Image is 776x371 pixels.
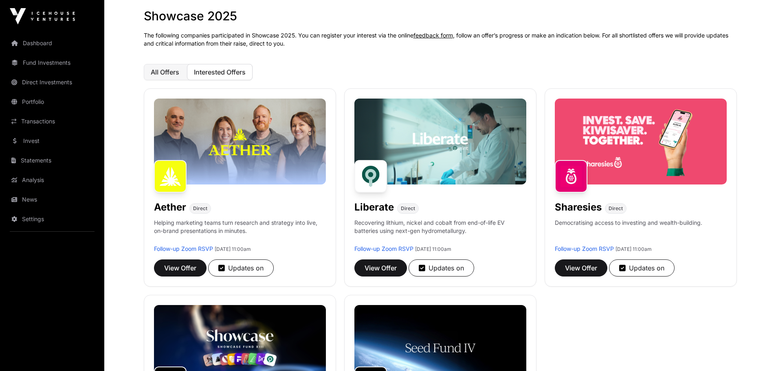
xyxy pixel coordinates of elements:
[7,93,98,111] a: Portfolio
[7,112,98,130] a: Transactions
[193,205,207,212] span: Direct
[609,205,623,212] span: Direct
[565,263,597,273] span: View Offer
[555,219,702,245] p: Democratising access to investing and wealth-building.
[144,31,737,48] p: The following companies participated in Showcase 2025. You can register your interest via the onl...
[154,160,187,193] img: Aether
[354,160,387,193] img: Liberate
[7,171,98,189] a: Analysis
[194,68,246,76] span: Interested Offers
[365,263,397,273] span: View Offer
[7,54,98,72] a: Fund Investments
[144,64,186,80] button: All Offers
[154,219,326,245] p: Helping marketing teams turn research and strategy into live, on-brand presentations in minutes.
[7,73,98,91] a: Direct Investments
[7,34,98,52] a: Dashboard
[354,259,407,277] button: View Offer
[419,263,464,273] div: Updates on
[10,8,75,24] img: Icehouse Ventures Logo
[218,263,264,273] div: Updates on
[208,259,274,277] button: Updates on
[354,201,394,214] h1: Liberate
[164,263,196,273] span: View Offer
[619,263,664,273] div: Updates on
[354,245,413,252] a: Follow-up Zoom RSVP
[187,64,253,80] button: Interested Offers
[154,201,186,214] h1: Aether
[555,160,587,193] img: Sharesies
[7,191,98,209] a: News
[409,259,474,277] button: Updates on
[401,205,415,212] span: Direct
[154,245,213,252] a: Follow-up Zoom RSVP
[151,68,179,76] span: All Offers
[616,246,652,252] span: [DATE] 11:00am
[7,132,98,150] a: Invest
[7,210,98,228] a: Settings
[555,245,614,252] a: Follow-up Zoom RSVP
[7,151,98,169] a: Statements
[215,246,251,252] span: [DATE] 11:00am
[154,259,207,277] button: View Offer
[415,246,451,252] span: [DATE] 11:00am
[609,259,675,277] button: Updates on
[735,332,776,371] iframe: Chat Widget
[555,201,602,214] h1: Sharesies
[354,219,526,245] p: Recovering lithium, nickel and cobalt from end-of-life EV batteries using next-gen hydrometallurgy.
[413,32,453,39] a: feedback form
[555,99,727,184] img: Sharesies-Banner.jpg
[154,99,326,184] img: Aether-Banner.jpg
[555,259,607,277] button: View Offer
[144,9,737,23] h1: Showcase 2025
[354,99,526,184] img: Liberate-Banner.jpg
